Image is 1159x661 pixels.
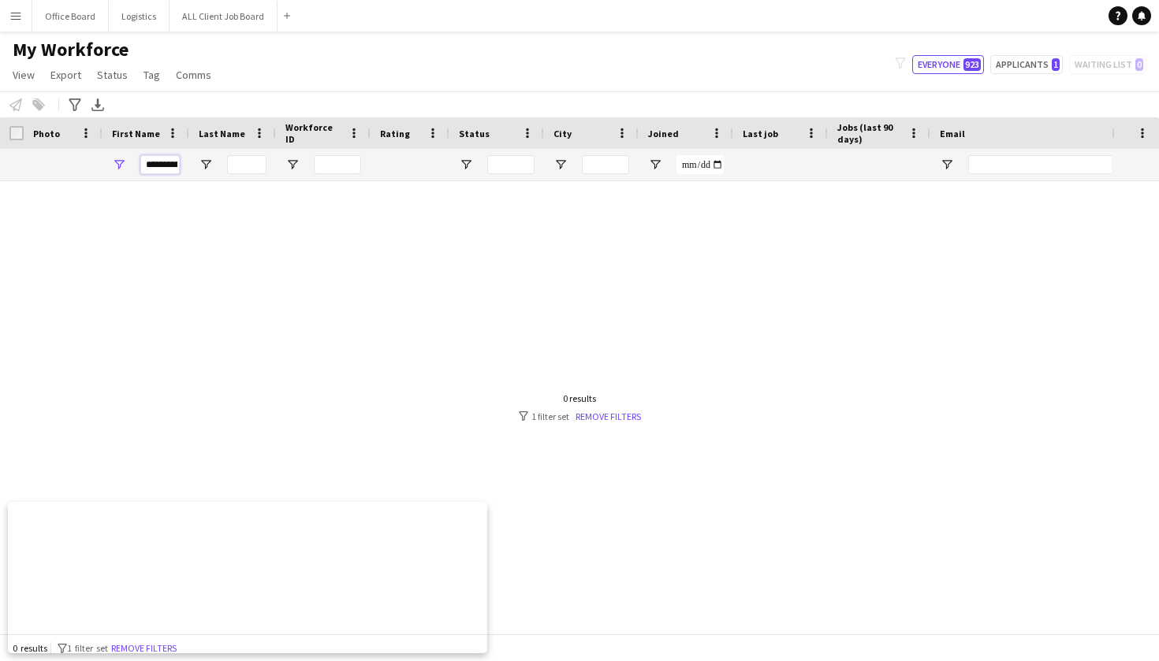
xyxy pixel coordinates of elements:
[576,410,641,422] a: Remove filters
[380,128,410,139] span: Rating
[13,68,35,82] span: View
[137,65,166,85] a: Tag
[519,410,641,422] div: 1 filter set
[199,158,213,172] button: Open Filter Menu
[553,158,568,172] button: Open Filter Menu
[44,65,88,85] a: Export
[32,1,109,32] button: Office Board
[648,158,662,172] button: Open Filter Menu
[940,158,954,172] button: Open Filter Menu
[912,55,984,74] button: Everyone923
[9,126,24,140] input: Column with Header Selection
[109,1,170,32] button: Logistics
[459,128,490,139] span: Status
[1052,58,1060,71] span: 1
[8,502,487,653] iframe: Popup CTA
[65,95,84,114] app-action-btn: Advanced filters
[170,65,218,85] a: Comms
[459,158,473,172] button: Open Filter Menu
[582,155,629,174] input: City Filter Input
[91,65,134,85] a: Status
[743,128,778,139] span: Last job
[170,1,278,32] button: ALL Client Job Board
[648,128,679,139] span: Joined
[837,121,902,145] span: Jobs (last 90 days)
[227,155,266,174] input: Last Name Filter Input
[676,155,724,174] input: Joined Filter Input
[112,158,126,172] button: Open Filter Menu
[990,55,1063,74] button: Applicants1
[285,158,300,172] button: Open Filter Menu
[143,68,160,82] span: Tag
[940,128,965,139] span: Email
[13,38,129,61] span: My Workforce
[519,392,641,404] div: 0 results
[140,155,180,174] input: First Name Filter Input
[199,128,245,139] span: Last Name
[88,95,107,114] app-action-btn: Export XLSX
[553,128,572,139] span: City
[487,155,535,174] input: Status Filter Input
[112,128,160,139] span: First Name
[33,128,60,139] span: Photo
[285,121,342,145] span: Workforce ID
[963,58,981,71] span: 923
[97,68,128,82] span: Status
[6,65,41,85] a: View
[314,155,361,174] input: Workforce ID Filter Input
[176,68,211,82] span: Comms
[50,68,81,82] span: Export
